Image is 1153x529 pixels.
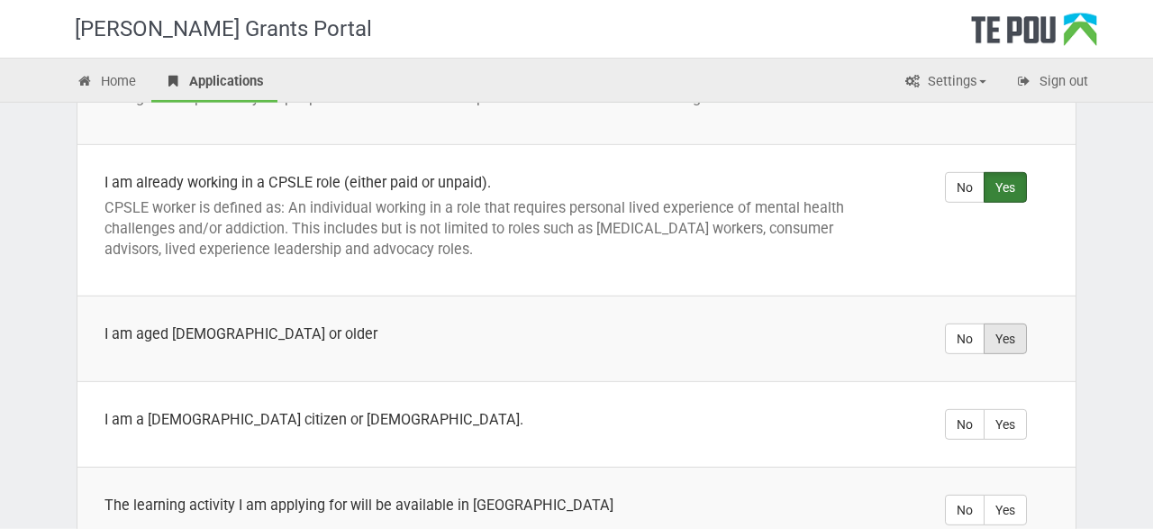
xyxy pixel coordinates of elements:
[63,63,150,103] a: Home
[151,63,277,103] a: Applications
[984,495,1027,525] label: Yes
[104,172,868,193] div: I am already working in a CPSLE role (either paid or unpaid).
[945,495,985,525] label: No
[1002,63,1102,103] a: Sign out
[890,63,1000,103] a: Settings
[104,495,868,515] div: The learning activity I am applying for will be available in [GEOGRAPHIC_DATA]
[104,409,868,430] div: I am a [DEMOGRAPHIC_DATA] citizen or [DEMOGRAPHIC_DATA].
[945,409,985,440] label: No
[945,324,985,354] label: No
[984,324,1027,354] label: Yes
[945,172,985,203] label: No
[971,13,1097,58] div: Te Pou Logo
[104,324,868,344] div: I am aged [DEMOGRAPHIC_DATA] or older
[104,197,868,260] p: CPSLE worker is defined as: An individual working in a role that requires personal lived experien...
[984,172,1027,203] label: Yes
[984,409,1027,440] label: Yes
